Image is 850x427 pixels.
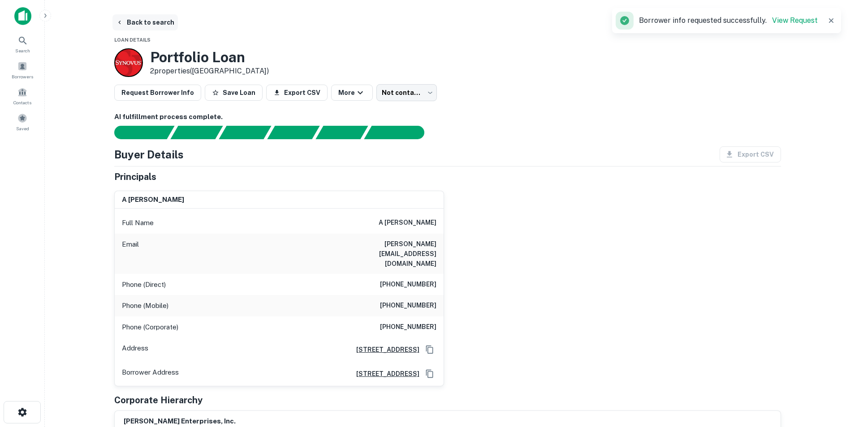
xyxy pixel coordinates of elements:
p: 2 properties ([GEOGRAPHIC_DATA]) [150,66,269,77]
span: Search [15,47,30,54]
p: Borrower info requested successfully. [639,15,818,26]
span: Loan Details [114,37,151,43]
div: Your request is received and processing... [170,126,223,139]
button: Request Borrower Info [114,85,201,101]
a: Search [3,32,42,56]
p: Full Name [122,218,154,228]
p: Borrower Address [122,367,179,380]
a: View Request [772,16,818,25]
p: Phone (Mobile) [122,300,168,311]
div: Sending borrower request to AI... [104,126,171,139]
a: Borrowers [3,58,42,82]
span: Borrowers [12,73,33,80]
a: Contacts [3,84,42,108]
div: Not contacted [376,84,437,101]
h4: Buyer Details [114,146,184,162]
p: Phone (Direct) [122,279,166,290]
div: Principals found, still searching for contact information. This may take time... [315,126,368,139]
p: Address [122,343,148,356]
h3: Portfolio Loan [150,49,269,66]
button: Back to search [112,14,178,30]
h6: AI fulfillment process complete. [114,112,781,122]
button: Copy Address [423,367,436,380]
h6: [PHONE_NUMBER] [380,322,436,333]
h5: Principals [114,170,156,184]
div: AI fulfillment process complete. [364,126,435,139]
div: Documents found, AI parsing details... [219,126,271,139]
h6: a [PERSON_NAME] [122,195,184,205]
p: Email [122,239,139,269]
a: Saved [3,110,42,134]
h6: a [PERSON_NAME] [379,218,436,228]
h6: [PHONE_NUMBER] [380,300,436,311]
h6: [PHONE_NUMBER] [380,279,436,290]
img: capitalize-icon.png [14,7,31,25]
iframe: Chat Widget [805,327,850,370]
span: Saved [16,125,29,132]
h6: [PERSON_NAME][EMAIL_ADDRESS][DOMAIN_NAME] [329,239,436,269]
h6: [PERSON_NAME] enterprises, inc. [124,416,236,427]
span: Contacts [13,99,31,106]
div: Principals found, AI now looking for contact information... [267,126,319,139]
h5: Corporate Hierarchy [114,393,203,407]
a: [STREET_ADDRESS] [349,369,419,379]
button: Save Loan [205,85,263,101]
button: More [331,85,373,101]
p: Phone (Corporate) [122,322,178,333]
button: Export CSV [266,85,328,101]
a: [STREET_ADDRESS] [349,345,419,354]
button: Copy Address [423,343,436,356]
